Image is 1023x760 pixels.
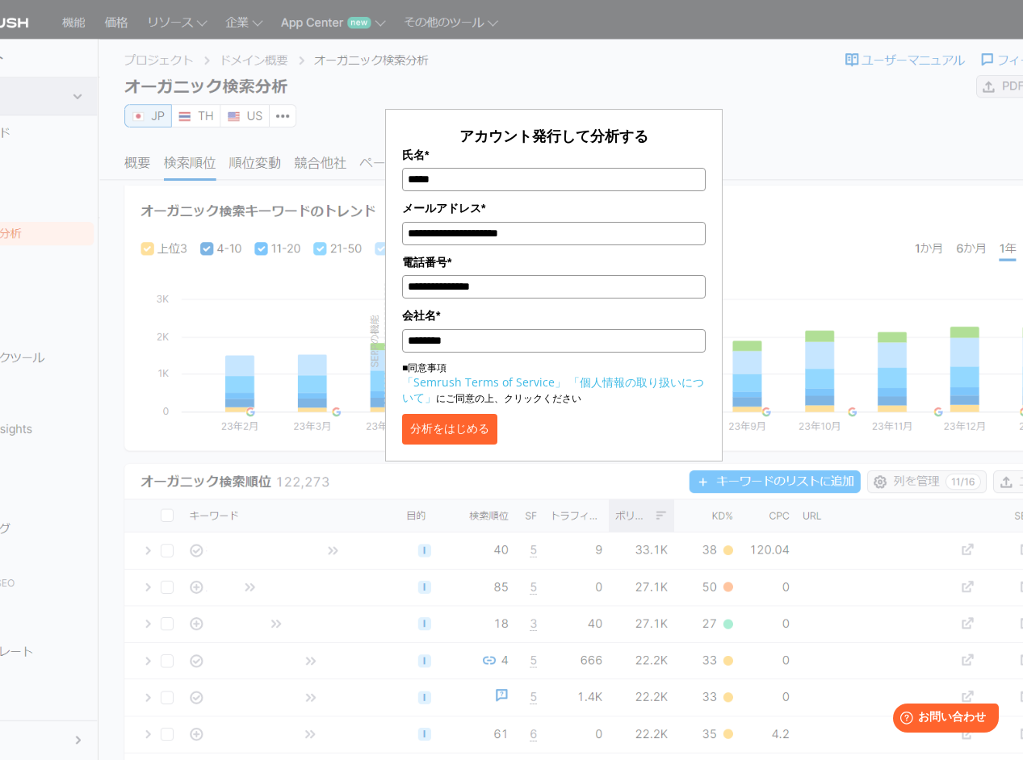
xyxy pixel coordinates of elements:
label: 電話番号* [402,253,706,271]
iframe: Help widget launcher [879,697,1005,742]
a: 「個人情報の取り扱いについて」 [402,374,704,405]
label: メールアドレス* [402,199,706,217]
span: アカウント発行して分析する [459,126,648,145]
button: 分析をはじめる [402,414,497,445]
p: ■同意事項 にご同意の上、クリックください [402,361,706,406]
a: 「Semrush Terms of Service」 [402,374,566,390]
